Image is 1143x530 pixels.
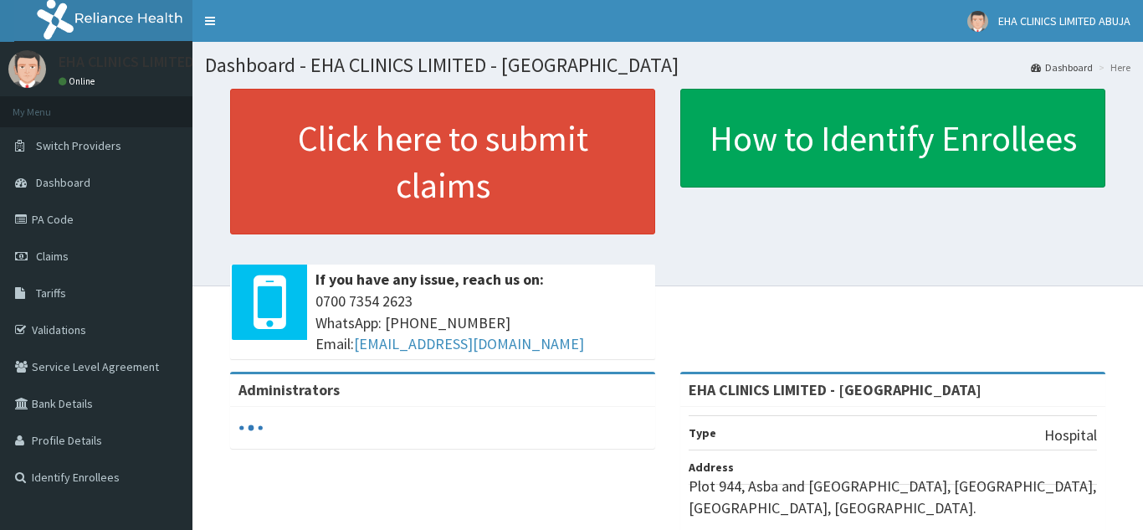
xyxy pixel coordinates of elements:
span: Claims [36,249,69,264]
p: Hospital [1044,425,1097,446]
strong: EHA CLINICS LIMITED - [GEOGRAPHIC_DATA] [689,380,982,399]
span: 0700 7354 2623 WhatsApp: [PHONE_NUMBER] Email: [315,291,647,355]
span: Tariffs [36,286,66,301]
svg: audio-loading [238,415,264,440]
img: User Image [967,11,988,32]
a: [EMAIL_ADDRESS][DOMAIN_NAME] [354,334,584,353]
b: Administrators [238,380,340,399]
a: How to Identify Enrollees [680,89,1105,188]
span: Dashboard [36,175,90,190]
span: Switch Providers [36,138,121,153]
b: Address [689,460,734,475]
b: Type [689,425,716,440]
span: EHA CLINICS LIMITED ABUJA [998,13,1130,28]
p: Plot 944, Asba and [GEOGRAPHIC_DATA], [GEOGRAPHIC_DATA], [GEOGRAPHIC_DATA], [GEOGRAPHIC_DATA]. [689,476,1097,518]
p: EHA CLINICS LIMITED ABUJA [59,54,239,69]
a: Click here to submit claims [230,89,655,234]
b: If you have any issue, reach us on: [315,270,544,289]
li: Here [1094,60,1130,75]
a: Dashboard [1031,60,1093,75]
a: Online [59,75,99,87]
h1: Dashboard - EHA CLINICS LIMITED - [GEOGRAPHIC_DATA] [205,54,1130,76]
img: User Image [8,50,46,88]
